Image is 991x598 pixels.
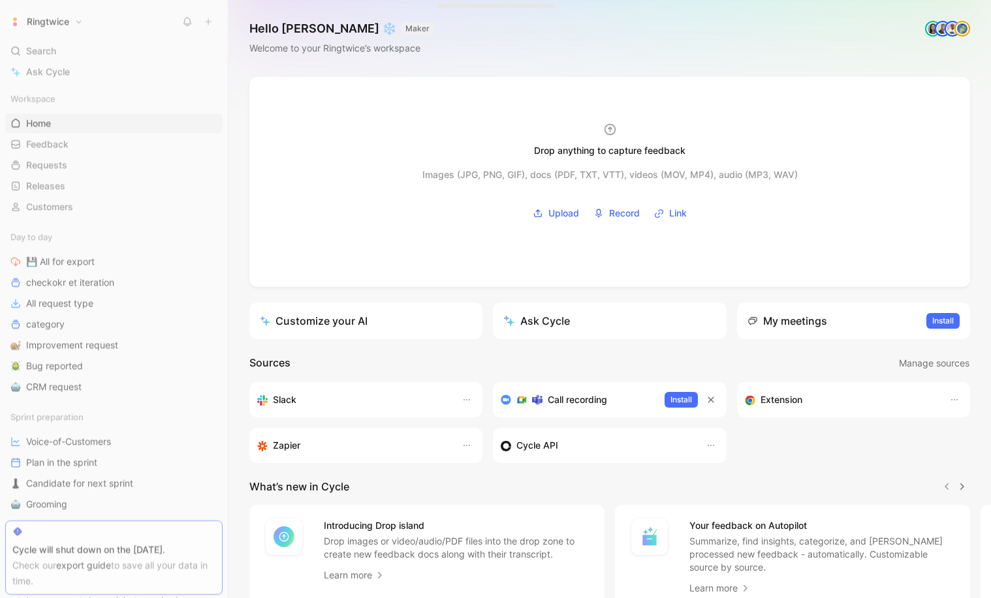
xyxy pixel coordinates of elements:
[609,205,640,221] span: Record
[5,432,223,451] a: Voice-of-Customers
[26,117,51,130] span: Home
[257,392,448,408] div: Sync your customers, send feedback and get updates in Slack
[689,518,954,533] h4: Your feedback on Autopilot
[650,203,691,223] button: Link
[422,167,798,183] div: Images (JPG, PNG, GIF), docs (PDF, TXT, VTT), videos (MOV, MP4), audio (MP3, WAV)
[26,498,67,511] span: Grooming
[516,438,558,453] h3: Cycle API
[26,456,97,469] span: Plan in the sprint
[56,560,111,571] a: export guide
[257,438,448,453] div: Capture feedback from thousands of sources with Zapier (survey results, recordings, sheets, etc).
[12,542,215,558] div: Cycle will shut down on the [DATE].
[249,355,291,372] h2: Sources
[936,22,949,35] img: avatar
[249,40,433,56] div: Welcome to your Ringtwice’s workspace
[26,158,67,172] span: Requests
[493,303,726,339] button: Ask Cycle
[401,22,433,35] button: MAKER
[324,518,589,533] h4: Introducing Drop island
[689,580,751,596] a: Learn more
[5,273,223,292] a: checkokr et iteration
[324,535,589,561] p: Drop images or video/audio/PDF files into the drop zone to create new feedback docs along with th...
[665,392,698,408] button: Install
[5,407,223,514] div: Sprint preparationVoice-of-CustomersPlan in the sprint♟️Candidate for next sprint🤖Grooming
[5,62,223,82] a: Ask Cycle
[10,381,21,392] img: 🤖
[926,313,960,329] button: Install
[589,203,644,223] button: Record
[26,276,114,289] span: checkokr et iteration
[26,477,133,490] span: Candidate for next sprint
[10,410,84,423] span: Sprint preparation
[5,41,223,61] div: Search
[26,318,65,331] span: category
[5,473,223,493] a: ♟️Candidate for next sprint
[10,478,21,488] img: ♟️
[26,297,93,310] span: All request type
[26,380,82,393] span: CRM request
[26,43,56,59] span: Search
[5,113,223,133] a: Home
[926,22,939,35] img: avatar
[10,92,55,105] span: Workspace
[5,134,223,154] a: Feedback
[8,475,24,491] button: ♟️
[26,179,65,192] span: Releases
[273,438,300,453] h3: Zapier
[669,205,687,221] span: Link
[761,392,802,408] h3: Extension
[5,252,223,271] a: 💾 All for export
[747,313,827,329] div: My meetings
[26,338,118,351] span: Improvement request
[10,340,21,350] img: 🐌
[5,453,223,472] a: Plan in the sprint
[26,64,70,80] span: Ask Cycle
[528,203,584,223] button: Upload
[27,16,69,28] h1: Ringtwice
[26,435,111,448] span: Voice-of-Customers
[249,21,433,37] h1: Hello [PERSON_NAME] ❄️
[10,230,52,243] span: Day to day
[26,359,83,372] span: Bug reported
[324,567,385,583] a: Learn more
[5,356,223,376] a: 🪲Bug reported
[5,89,223,108] div: Workspace
[10,361,21,371] img: 🪲
[10,499,21,509] img: 🤖
[670,393,692,406] span: Install
[956,22,969,35] img: avatar
[5,494,223,514] a: 🤖Grooming
[5,377,223,396] a: 🤖CRM request
[5,335,223,355] a: 🐌Improvement request
[548,392,607,408] h3: Call recording
[5,176,223,196] a: Releases
[5,227,223,247] div: Day to day
[5,293,223,313] a: All request type
[548,205,579,221] span: Upload
[8,379,24,395] button: 🤖
[12,558,215,589] div: Check our to save all your data in time.
[946,22,959,35] img: avatar
[249,479,349,494] h2: What’s new in Cycle
[501,438,692,453] div: Sync customers & send feedback from custom sources. Get inspired by our favorite use case
[501,392,653,408] div: Record & transcribe meetings from Zoom, Meet & Teams.
[8,15,22,28] img: Ringtwice
[260,313,368,329] div: Customize your AI
[273,392,296,408] h3: Slack
[5,155,223,175] a: Requests
[932,314,954,327] span: Install
[534,143,685,158] div: Drop anything to capture feedback
[5,197,223,217] a: Customers
[5,227,223,396] div: Day to day💾 All for exportcheckokr et iterationAll request typecategory🐌Improvement request🪲Bug r...
[5,407,223,426] div: Sprint preparation
[26,255,95,268] span: 💾 All for export
[689,535,954,574] p: Summarize, find insights, categorize, and [PERSON_NAME] processed new feedback - automatically. C...
[5,12,86,31] button: RingtwiceRingtwice
[745,392,936,408] div: Capture feedback from anywhere on the web
[898,355,970,372] button: Manage sources
[899,355,969,371] span: Manage sources
[8,337,24,353] button: 🐌
[503,313,570,329] div: Ask Cycle
[249,303,482,339] a: Customize your AI
[5,314,223,334] a: category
